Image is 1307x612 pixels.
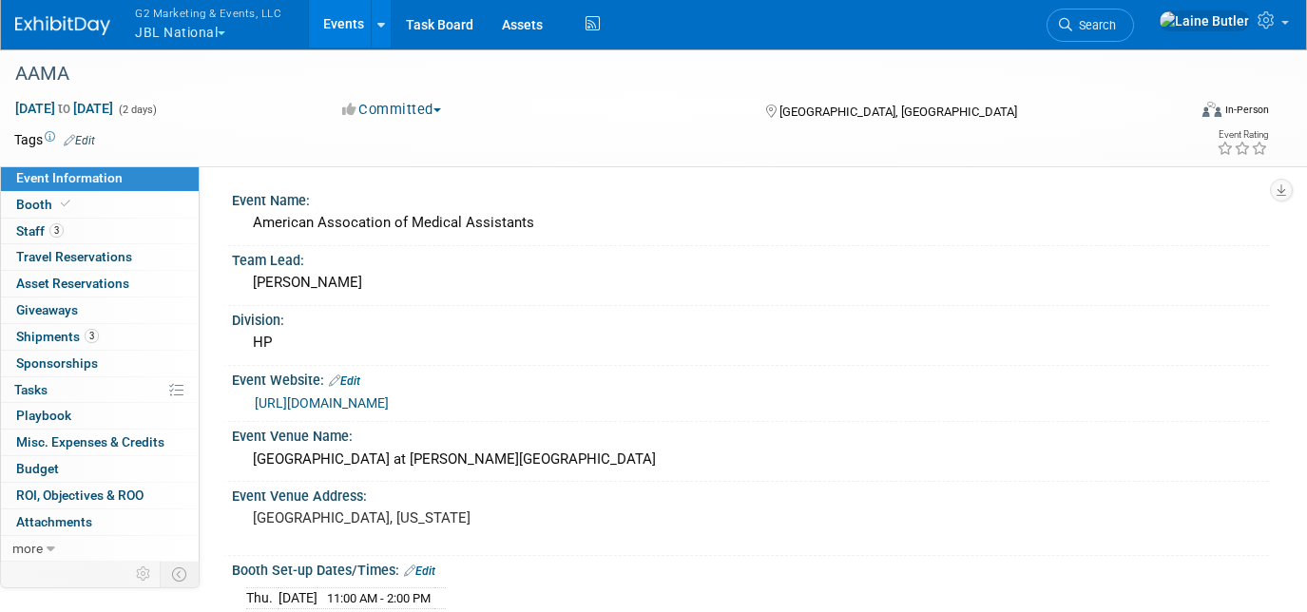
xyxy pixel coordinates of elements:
span: Misc. Expenses & Credits [16,434,164,449]
a: Budget [1,456,199,482]
td: Personalize Event Tab Strip [127,562,161,586]
span: Shipments [16,329,99,344]
div: Event Venue Name: [232,422,1269,446]
div: Event Rating [1217,130,1268,140]
div: HP [246,328,1255,357]
span: Event Information [16,170,123,185]
span: Travel Reservations [16,249,132,264]
div: Event Format [1084,99,1269,127]
div: In-Person [1224,103,1269,117]
a: Sponsorships [1,351,199,376]
span: Playbook [16,408,71,423]
a: ROI, Objectives & ROO [1,483,199,508]
span: to [55,101,73,116]
i: Booth reservation complete [61,199,70,209]
span: Search [1072,18,1116,32]
a: Staff3 [1,219,199,244]
a: Playbook [1,403,199,429]
span: Attachments [16,514,92,529]
pre: [GEOGRAPHIC_DATA], [US_STATE] [253,509,644,526]
div: Event Website: [232,366,1269,391]
span: Sponsorships [16,355,98,371]
a: [URL][DOMAIN_NAME] [255,395,389,411]
a: Booth [1,192,199,218]
a: Tasks [1,377,199,403]
a: Giveaways [1,297,199,323]
span: (2 days) [117,104,157,116]
span: 3 [85,329,99,343]
a: Misc. Expenses & Credits [1,430,199,455]
td: Tags [14,130,95,149]
span: 3 [49,223,64,238]
a: Travel Reservations [1,244,199,270]
a: Asset Reservations [1,271,199,296]
a: Shipments3 [1,324,199,350]
a: Edit [329,374,360,388]
div: Division: [232,306,1269,330]
div: [PERSON_NAME] [246,268,1255,297]
span: Giveaways [16,302,78,317]
img: Laine Butler [1159,10,1250,31]
span: Budget [16,461,59,476]
a: Attachments [1,509,199,535]
span: Staff [16,223,64,239]
a: Edit [64,134,95,147]
div: Event Venue Address: [232,482,1269,506]
a: Search [1047,9,1134,42]
div: [GEOGRAPHIC_DATA] at [PERSON_NAME][GEOGRAPHIC_DATA] [246,445,1255,474]
td: Thu. [246,588,279,609]
a: Event Information [1,165,199,191]
span: [GEOGRAPHIC_DATA], [GEOGRAPHIC_DATA] [779,105,1017,119]
span: [DATE] [DATE] [14,100,114,117]
td: Toggle Event Tabs [161,562,200,586]
div: Booth Set-up Dates/Times: [232,556,1269,581]
a: more [1,536,199,562]
a: Edit [404,564,435,578]
span: 11:00 AM - 2:00 PM [327,591,431,605]
td: [DATE] [279,588,317,609]
img: Format-Inperson.png [1202,102,1221,117]
div: American Assocation of Medical Assistants [246,208,1255,238]
img: ExhibitDay [15,16,110,35]
div: AAMA [9,57,1163,91]
div: Event Name: [232,186,1269,210]
span: Asset Reservations [16,276,129,291]
span: G2 Marketing & Events, LLC [135,3,281,23]
span: ROI, Objectives & ROO [16,488,144,503]
span: Booth [16,197,74,212]
div: Team Lead: [232,246,1269,270]
span: Tasks [14,382,48,397]
button: Committed [336,100,449,120]
span: more [12,541,43,556]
